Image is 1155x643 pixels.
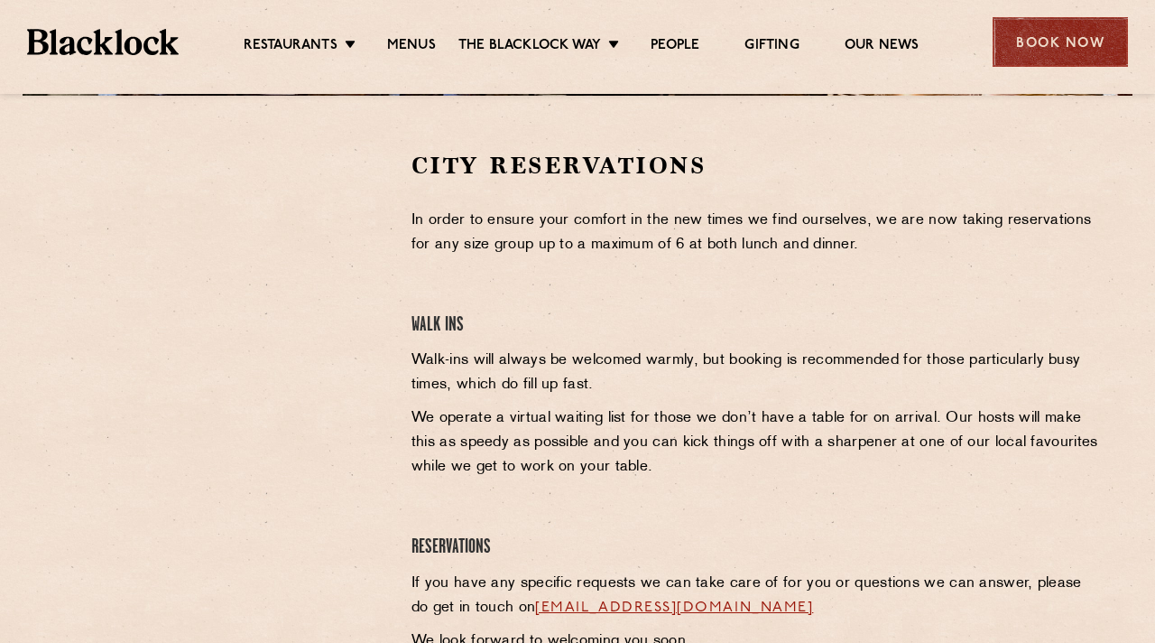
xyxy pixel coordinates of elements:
[845,37,919,57] a: Our News
[411,349,1104,397] p: Walk-ins will always be welcomed warmly, but booking is recommended for those particularly busy t...
[411,572,1104,620] p: If you have any specific requests we can take care of for you or questions we can answer, please ...
[387,37,436,57] a: Menus
[411,536,1104,560] h4: Reservations
[411,313,1104,338] h4: Walk Ins
[117,150,319,422] iframe: OpenTable make booking widget
[993,17,1128,67] div: Book Now
[411,406,1104,480] p: We operate a virtual waiting list for those we don’t have a table for on arrival. Our hosts will ...
[244,37,337,57] a: Restaurants
[458,37,601,57] a: The Blacklock Way
[411,209,1104,257] p: In order to ensure your comfort in the new times we find ourselves, we are now taking reservation...
[27,29,179,54] img: BL_Textured_Logo-footer-cropped.svg
[651,37,699,57] a: People
[535,601,813,615] a: [EMAIL_ADDRESS][DOMAIN_NAME]
[411,150,1104,182] h2: City Reservations
[744,37,799,57] a: Gifting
